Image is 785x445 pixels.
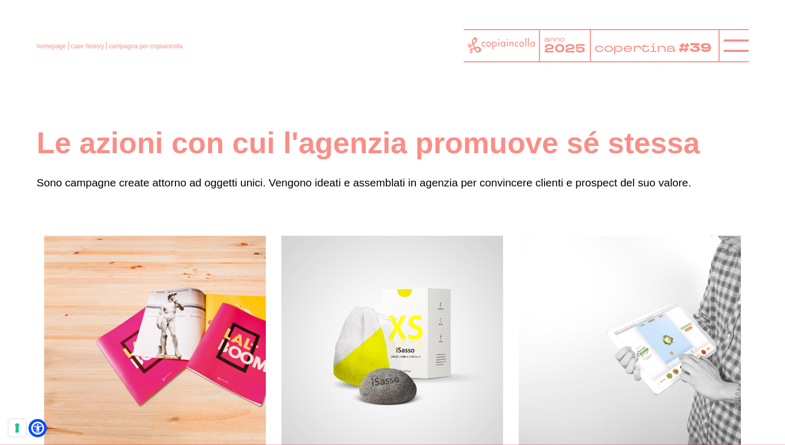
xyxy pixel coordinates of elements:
a: Open Accessibility Menu [31,422,44,435]
p: Sono campagne create attorno ad oggetti unici. Vengono ideati e assemblati in agenzia per convinc... [36,174,748,192]
h1: Le azioni con cui l'agenzia promuove sé stessa [36,125,748,161]
tspan: 2025 [544,41,585,57]
a: case history [71,43,104,50]
tspan: copertina [594,39,678,56]
tspan: anno [544,35,565,44]
a: campagna per copiaincolla [109,43,183,50]
tspan: #39 [680,39,714,57]
button: Le tue preferenze relative al consenso per le tecnologie di tracciamento [8,419,26,437]
a: homepage [36,43,66,50]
